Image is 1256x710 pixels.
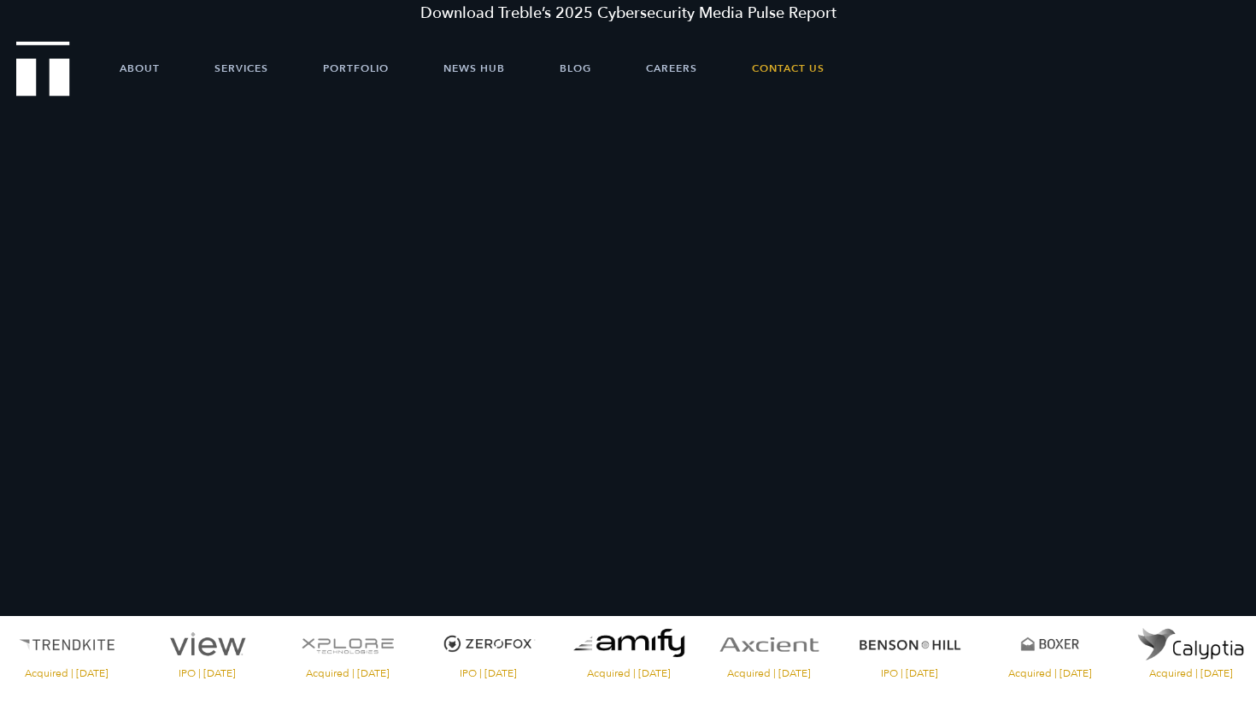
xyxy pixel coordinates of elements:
[984,616,1116,672] img: Boxer logo
[443,43,505,94] a: News Hub
[16,41,70,96] img: Treble logo
[843,616,975,678] a: Visit the Benson Hill website
[1,616,132,678] a: Visit the TrendKite website
[560,43,591,94] a: Blog
[563,668,695,678] span: Acquired | [DATE]
[703,668,835,678] span: Acquired | [DATE]
[141,668,273,678] span: IPO | [DATE]
[282,616,414,672] img: XPlore logo
[1124,668,1256,678] span: Acquired | [DATE]
[422,616,554,678] a: Visit the ZeroFox website
[1124,616,1256,678] a: Visit the website
[843,616,975,672] img: Benson Hill logo
[422,668,554,678] span: IPO | [DATE]
[703,616,835,672] img: Axcient logo
[843,668,975,678] span: IPO | [DATE]
[282,616,414,678] a: Visit the XPlore website
[703,616,835,678] a: Visit the Axcient website
[323,43,389,94] a: Portfolio
[984,668,1116,678] span: Acquired | [DATE]
[1,668,132,678] span: Acquired | [DATE]
[120,43,160,94] a: About
[214,43,268,94] a: Services
[141,616,273,678] a: Visit the View website
[752,43,825,94] a: Contact Us
[984,616,1116,678] a: Visit the Boxer website
[563,616,695,678] a: Visit the website
[646,43,697,94] a: Careers
[141,616,273,672] img: View logo
[422,616,554,672] img: ZeroFox logo
[282,668,414,678] span: Acquired | [DATE]
[1,616,132,672] img: TrendKite logo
